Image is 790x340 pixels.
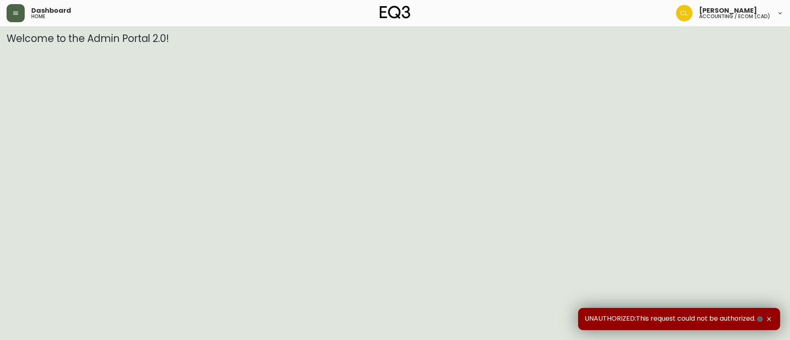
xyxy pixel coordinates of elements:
[380,6,410,19] img: logo
[7,33,783,44] h3: Welcome to the Admin Portal 2.0!
[699,14,770,19] h5: accounting / ecom (cad)
[699,7,757,14] span: [PERSON_NAME]
[676,5,692,21] img: c8a50d9e0e2261a29cae8bb82ebd33d8
[31,7,71,14] span: Dashboard
[31,14,45,19] h5: home
[585,315,764,324] span: UNAUTHORIZED:This request could not be authorized.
